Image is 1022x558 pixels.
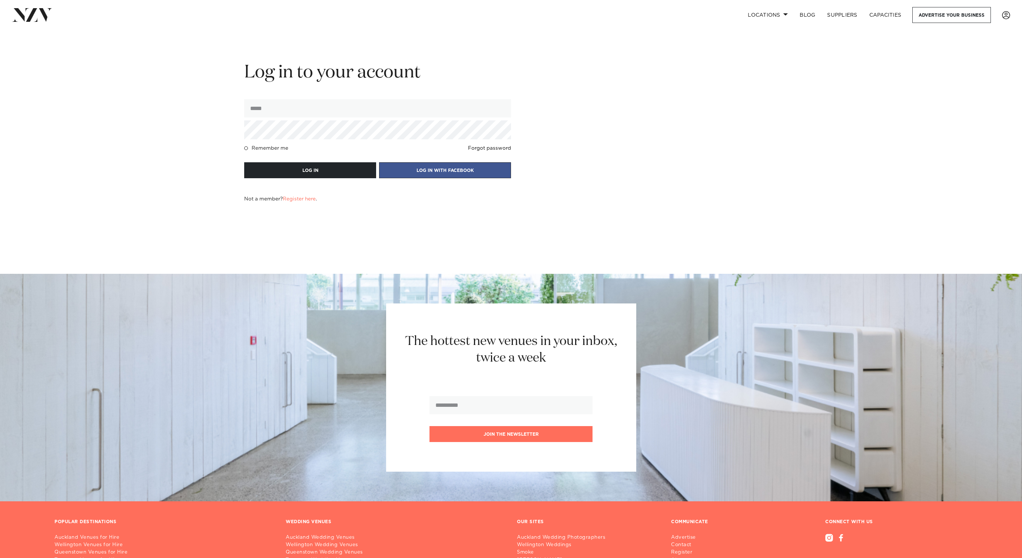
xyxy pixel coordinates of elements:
[671,541,726,549] a: Contact
[286,541,505,549] a: Wellington Wedding Venues
[671,519,708,525] h3: COMMUNICATE
[517,519,544,525] h3: OUR SITES
[244,162,376,178] button: LOG IN
[252,145,288,151] h4: Remember me
[671,534,726,541] a: Advertise
[54,549,274,556] a: Queenstown Venues for Hire
[429,426,593,442] button: Join the newsletter
[54,519,116,525] h3: POPULAR DESTINATIONS
[54,541,274,549] a: Wellington Venues for Hire
[742,7,794,23] a: Locations
[517,549,611,556] a: Smoke
[379,162,511,178] button: LOG IN WITH FACEBOOK
[396,333,626,366] h2: The hottest new venues in your inbox, twice a week
[379,167,511,173] a: LOG IN WITH FACEBOOK
[12,8,52,21] img: nzv-logo.png
[517,534,611,541] a: Auckland Wedding Photographers
[244,61,511,84] h2: Log in to your account
[286,534,505,541] a: Auckland Wedding Venues
[283,196,316,202] a: Register here
[671,549,726,556] a: Register
[794,7,821,23] a: BLOG
[912,7,991,23] a: Advertise your business
[468,145,511,151] a: Forgot password
[863,7,907,23] a: Capacities
[517,541,611,549] a: Wellington Weddings
[286,519,331,525] h3: WEDDING VENUES
[54,534,274,541] a: Auckland Venues for Hire
[825,519,968,525] h3: CONNECT WITH US
[821,7,863,23] a: SUPPLIERS
[286,549,505,556] a: Queenstown Wedding Venues
[244,196,317,202] h4: Not a member? .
